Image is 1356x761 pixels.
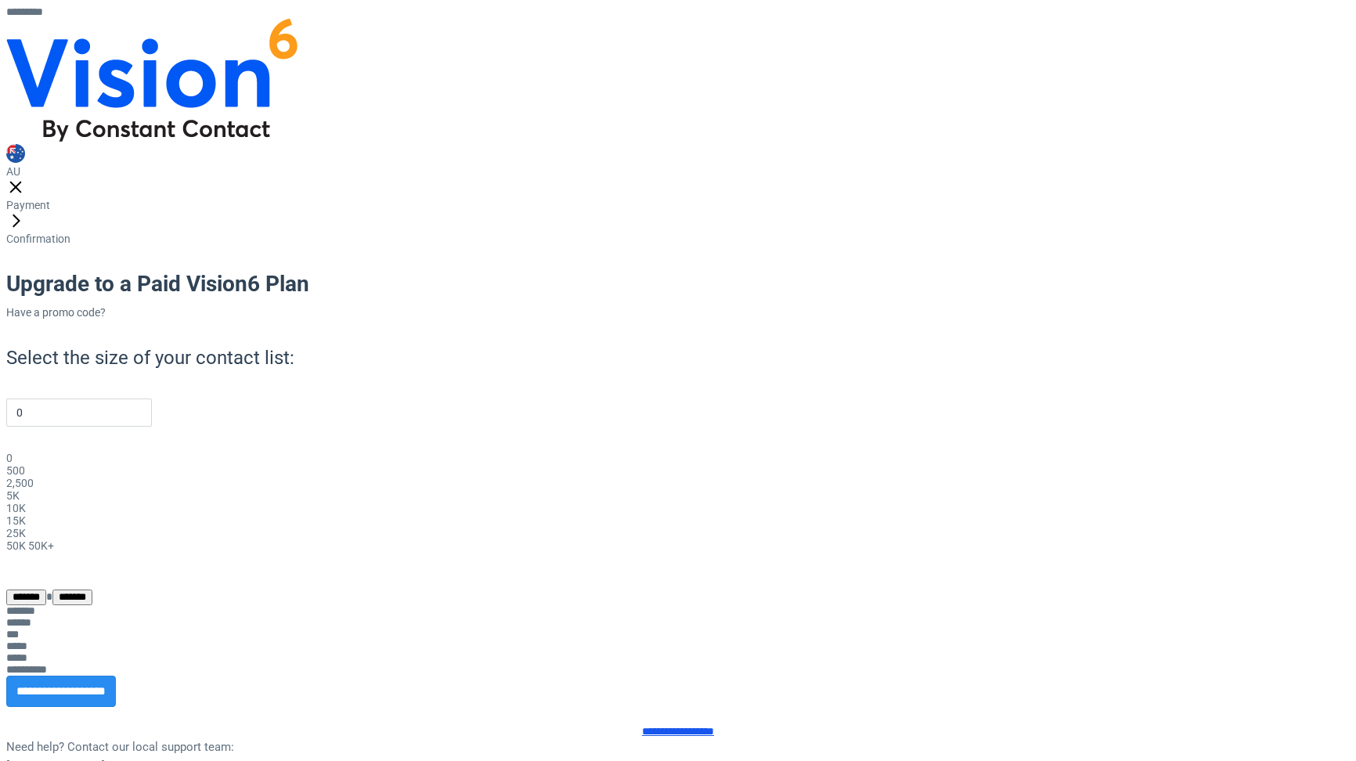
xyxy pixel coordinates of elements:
[6,306,106,319] a: Have a promo code?
[6,270,1350,298] h1: Upgrade to a Paid Vision6 Plan
[6,233,1350,245] div: Confirmation
[6,514,26,527] span: 15K
[6,539,26,552] span: 50K
[6,489,20,502] span: 5K
[6,165,1350,178] div: AU
[6,199,1350,211] div: Payment
[6,738,1350,756] p: Need help? Contact our local support team:
[6,452,13,464] span: 0
[6,464,25,477] span: 500
[28,539,54,552] span: 50K+
[6,477,34,489] span: 2,500
[6,502,26,514] span: 10K
[6,345,1350,370] h2: Select the size of your contact list:
[6,527,26,539] span: 25K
